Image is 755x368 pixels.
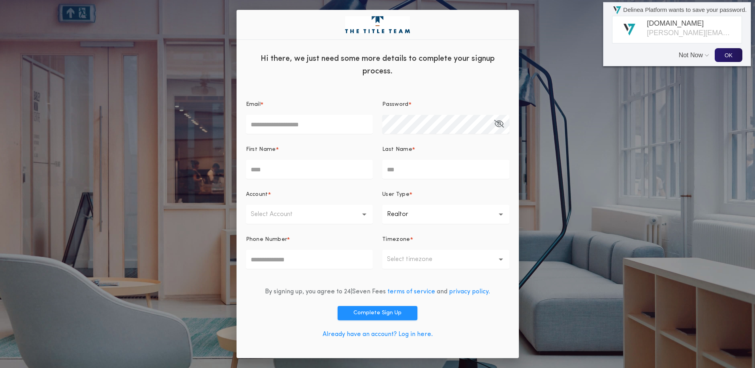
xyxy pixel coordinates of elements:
[382,191,409,199] p: User Type
[246,160,373,179] input: First Name*
[338,306,417,320] button: Complete Sign Up
[449,289,490,295] a: privacy policy.
[246,146,276,154] p: First Name
[246,250,373,269] input: Phone Number*
[251,210,305,219] p: Select Account
[323,331,433,338] a: Already have an account? Log in here.
[246,101,261,109] p: Email
[382,250,509,269] button: Select timezone
[246,115,373,134] input: Email*
[387,289,435,295] a: terms of service
[382,101,409,109] p: Password
[265,287,490,297] div: By signing up, you agree to 24|Seven Fees and
[382,146,412,154] p: Last Name
[246,205,373,224] button: Select Account
[382,160,509,179] input: Last Name*
[494,115,504,134] button: Password*
[387,210,421,219] p: Realtor
[237,46,519,82] div: Hi there, we just need some more details to complete your signup process.
[246,191,268,199] p: Account
[345,16,410,34] img: logo
[387,255,445,264] p: Select timezone
[382,236,410,244] p: Timezone
[382,115,509,134] input: Password*
[246,236,287,244] p: Phone Number
[382,205,509,224] button: Realtor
